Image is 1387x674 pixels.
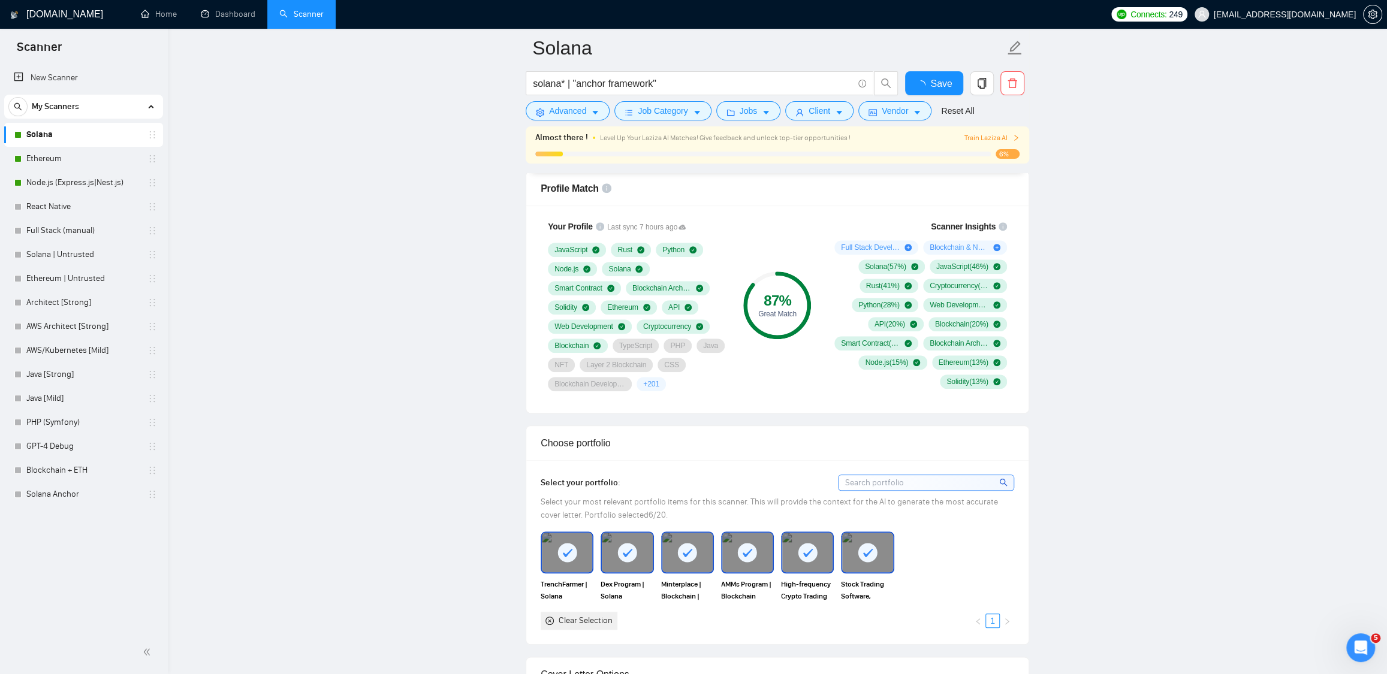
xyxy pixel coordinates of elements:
button: setting [1363,5,1382,24]
span: holder [147,178,157,188]
span: Layer 2 Blockchain [586,360,646,370]
span: Blockchain Development [554,379,625,389]
span: loading [916,80,930,90]
span: Rust [617,245,632,255]
a: Reset All [941,104,974,117]
span: Web Development [554,322,613,331]
span: Smart Contract ( 20 %) [841,338,900,348]
span: check-circle [993,378,1000,385]
span: holder [147,322,157,331]
span: Vendor [882,104,908,117]
span: check-circle [904,301,912,309]
span: check-circle [696,323,703,330]
span: edit [1007,40,1023,56]
span: holder [147,274,157,283]
span: Full Stack Development ( 50 %) [841,243,900,252]
span: holder [147,442,157,451]
span: Smart Contract [554,283,602,293]
span: user [795,108,804,117]
a: GPT-4 Debug [26,434,140,458]
span: Almost there ! [535,131,588,144]
button: barsJob Categorycaret-down [614,101,711,120]
span: 6% [996,149,1020,159]
a: AWS Architect [Strong] [26,315,140,338]
span: check-circle [993,340,1000,347]
span: check-circle [696,285,703,292]
div: Choose portfolio [541,426,1014,460]
button: right [1000,613,1014,628]
a: homeHome [141,9,177,19]
span: Stock Trading Software, Trading Simulator | Ethereum | Blockchain [841,578,894,602]
span: left [975,618,982,625]
span: Node.js [554,264,578,274]
span: Solidity [554,303,577,312]
span: Cryptocurrency ( 30 %) [930,281,988,291]
a: Solana Anchor [26,482,140,506]
span: JavaScript [554,245,587,255]
a: Full Stack (manual) [26,219,140,243]
span: check-circle [993,359,1000,366]
span: Your Profile [548,222,593,231]
span: bars [625,108,633,117]
span: Solana ( 57 %) [865,262,906,271]
span: holder [147,154,157,164]
a: Ethereum [26,147,140,171]
a: Java [Mild] [26,386,140,410]
span: right [1003,618,1011,625]
span: Java [703,341,718,350]
span: check-circle [993,301,1000,309]
span: info-circle [999,222,1007,231]
span: Python ( 28 %) [858,300,900,310]
button: folderJobscaret-down [716,101,781,120]
span: TypeScript [619,341,653,350]
span: PHP [670,341,685,350]
span: JavaScript ( 46 %) [936,262,988,271]
span: idcard [869,108,877,117]
span: search [999,476,1009,489]
a: PHP (Symfony) [26,410,140,434]
span: Select your most relevant portfolio items for this scanner. This will provide the context for the... [541,497,998,520]
span: check-circle [607,285,614,292]
span: API ( 20 %) [875,319,905,329]
span: Ethereum ( 13 %) [939,358,988,367]
span: check-circle [910,321,917,328]
span: folder [726,108,735,117]
span: check-circle [583,265,590,273]
span: NFT [554,360,568,370]
span: check-circle [618,323,625,330]
span: Profile Match [541,183,599,194]
a: 1 [986,614,999,627]
span: copy [970,78,993,89]
a: Java [Strong] [26,362,140,386]
span: Blockchain Architecture [632,283,691,293]
span: caret-down [591,108,599,117]
div: Clear Selection [559,614,613,627]
a: searchScanner [279,9,324,19]
span: holder [147,418,157,427]
span: Solidity ( 13 %) [946,377,988,386]
span: holder [147,250,157,259]
span: Blockchain ( 20 %) [935,319,988,329]
span: Job Category [638,104,688,117]
span: Dex Program | Solana developer | Blockchain | Web3 | Rust | DEX | [PERSON_NAME] [601,578,653,602]
button: Save [905,71,963,95]
a: Ethereum | Untrusted [26,267,140,291]
span: Train Laziza AI [964,132,1020,144]
span: close-circle [545,616,554,625]
span: check-circle [685,304,692,311]
button: copy [970,71,994,95]
span: holder [147,202,157,211]
iframe: Intercom live chat [1346,633,1375,662]
span: Python [662,245,685,255]
a: dashboardDashboard [201,9,255,19]
span: check-circle [993,263,1000,270]
span: check-circle [904,282,912,289]
span: check-circle [593,342,601,349]
span: Scanner Insights [931,222,996,231]
span: delete [1001,78,1024,89]
span: info-circle [602,183,611,193]
button: left [971,613,985,628]
span: plus-circle [904,244,912,251]
span: Ethereum [607,303,638,312]
span: check-circle [635,265,643,273]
